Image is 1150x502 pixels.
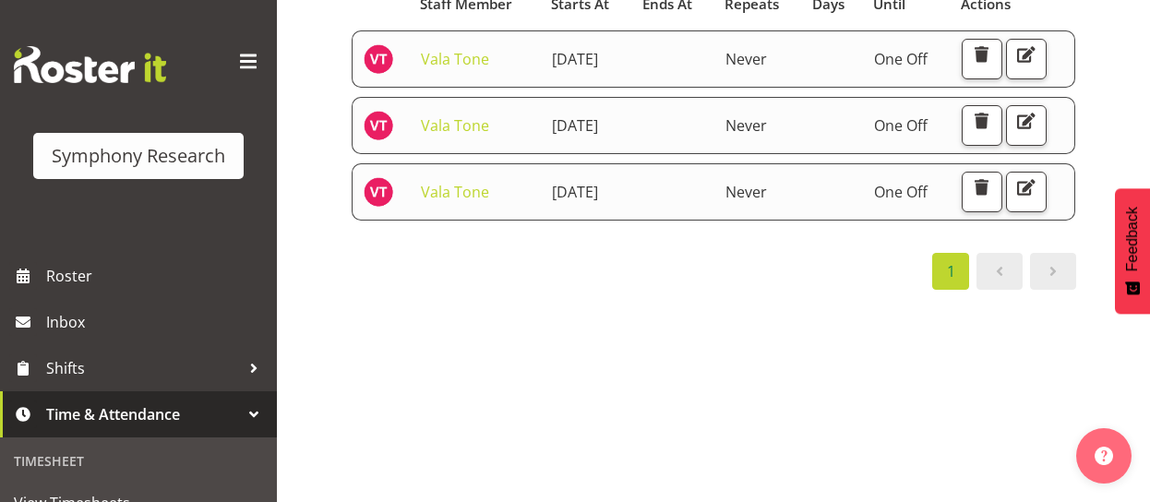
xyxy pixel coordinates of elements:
[874,182,928,202] span: One Off
[421,49,489,69] a: Vala Tone
[1006,105,1047,146] button: Edit Unavailability
[421,182,489,202] a: Vala Tone
[46,262,268,290] span: Roster
[725,49,767,69] span: Never
[364,177,393,207] img: vala-tone11405.jpg
[962,172,1002,212] button: Delete Unavailability
[5,442,272,480] div: Timesheet
[552,182,598,202] span: [DATE]
[874,115,928,136] span: One Off
[874,49,928,69] span: One Off
[364,44,393,74] img: vala-tone11405.jpg
[46,400,240,428] span: Time & Attendance
[46,308,268,336] span: Inbox
[421,115,489,136] a: Vala Tone
[1095,447,1113,465] img: help-xxl-2.png
[962,105,1002,146] button: Delete Unavailability
[962,39,1002,79] button: Delete Unavailability
[364,111,393,140] img: vala-tone11405.jpg
[1006,39,1047,79] button: Edit Unavailability
[725,182,767,202] span: Never
[1124,207,1141,271] span: Feedback
[1115,188,1150,314] button: Feedback - Show survey
[1006,172,1047,212] button: Edit Unavailability
[46,354,240,382] span: Shifts
[14,46,166,83] img: Rosterit website logo
[52,142,225,170] div: Symphony Research
[552,49,598,69] span: [DATE]
[725,115,767,136] span: Never
[552,115,598,136] span: [DATE]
